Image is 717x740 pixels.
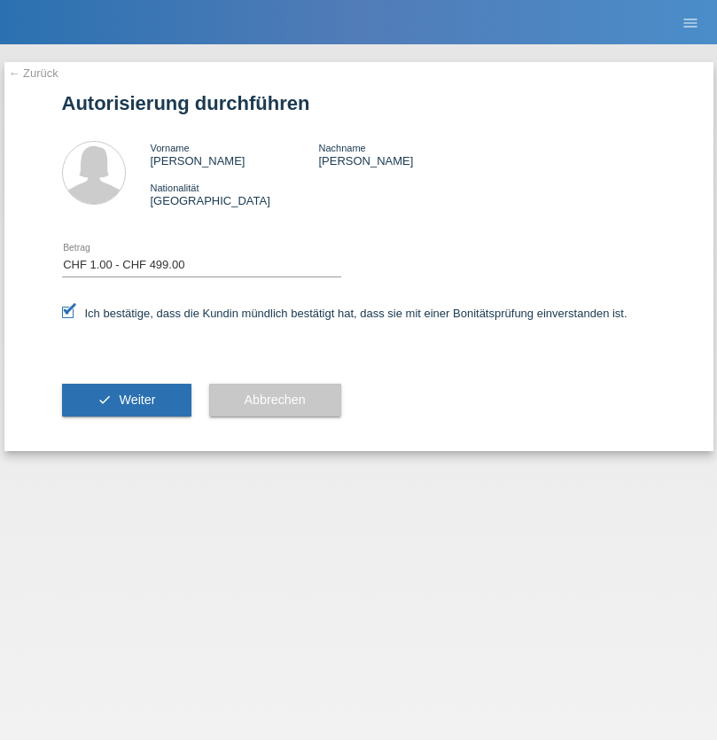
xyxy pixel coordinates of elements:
[62,384,191,417] button: check Weiter
[318,141,487,167] div: [PERSON_NAME]
[9,66,58,80] a: ← Zurück
[151,143,190,153] span: Vorname
[151,141,319,167] div: [PERSON_NAME]
[245,393,306,407] span: Abbrechen
[209,384,341,417] button: Abbrechen
[318,143,365,153] span: Nachname
[673,17,708,27] a: menu
[682,14,699,32] i: menu
[97,393,112,407] i: check
[151,181,319,207] div: [GEOGRAPHIC_DATA]
[62,92,656,114] h1: Autorisierung durchführen
[62,307,627,320] label: Ich bestätige, dass die Kundin mündlich bestätigt hat, dass sie mit einer Bonitätsprüfung einvers...
[119,393,155,407] span: Weiter
[151,183,199,193] span: Nationalität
